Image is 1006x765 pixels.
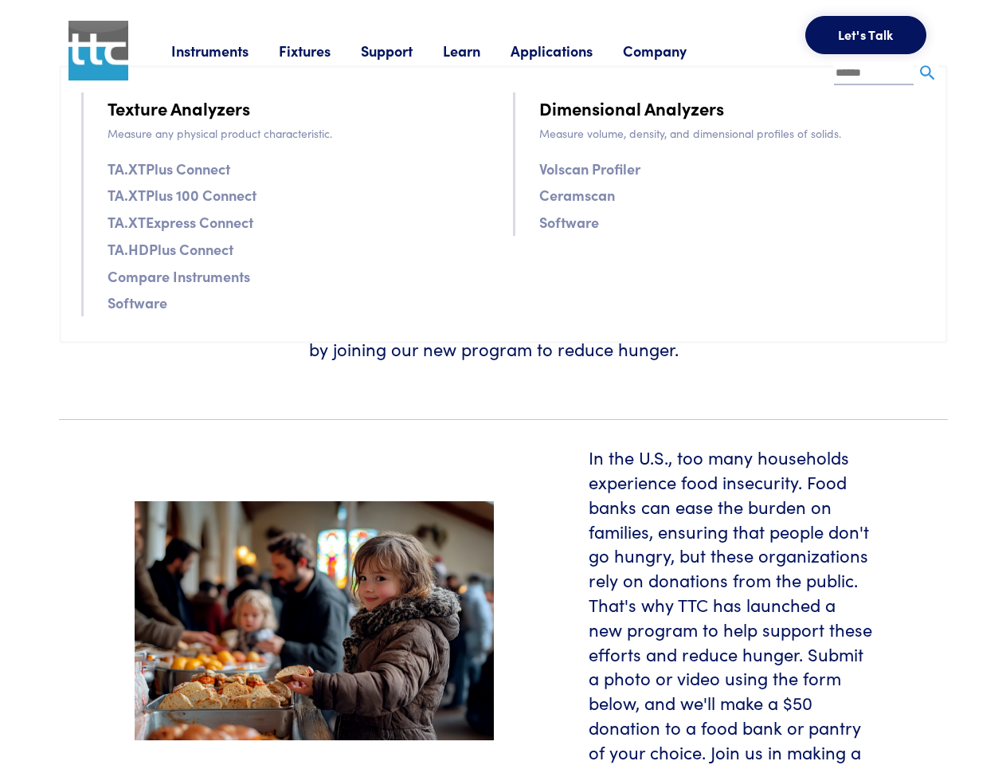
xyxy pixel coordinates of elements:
a: Instruments [171,41,279,61]
img: food-pantry-header.jpeg [135,501,494,741]
a: TA.HDPlus Connect [108,237,233,261]
a: TA.XTPlus 100 Connect [108,183,256,206]
a: Volscan Profiler [539,157,640,180]
a: Support [361,41,443,61]
a: TA.XTPlus Connect [108,157,230,180]
a: Learn [443,41,511,61]
p: Measure any physical product characteristic. [108,124,494,142]
a: Dimensional Analyzers [539,94,724,122]
a: Compare Instruments [108,265,250,288]
a: Fixtures [279,41,361,61]
a: Ceramscan [539,183,615,206]
a: Company [623,41,717,61]
p: Measure volume, density, and dimensional profiles of solids. [539,124,926,142]
img: ttc_logo_1x1_v1.0.png [69,21,128,80]
a: Texture Analyzers [108,94,250,122]
a: TA.XTExpress Connect [108,210,253,233]
a: Applications [511,41,623,61]
button: Let's Talk [805,16,926,54]
a: Software [539,210,599,233]
a: Software [108,291,167,314]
